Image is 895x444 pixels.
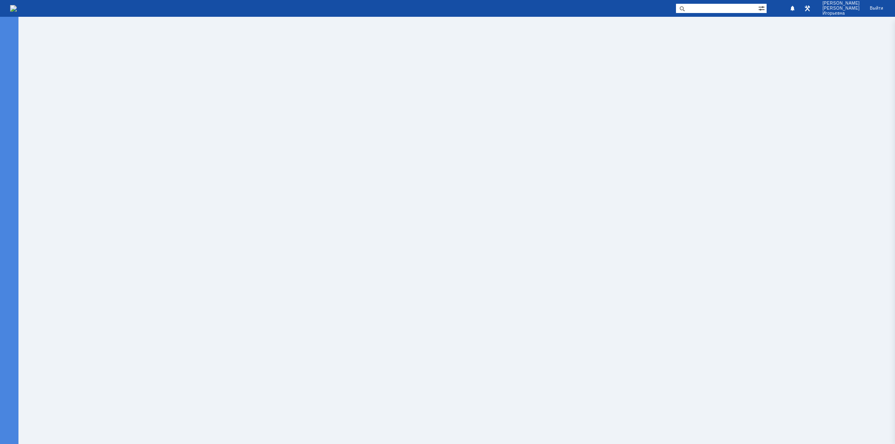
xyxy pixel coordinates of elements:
[822,1,860,6] span: [PERSON_NAME]
[802,3,812,13] a: Перейти в интерфейс администратора
[822,6,860,11] span: [PERSON_NAME]
[10,5,17,12] a: Перейти на домашнюю страницу
[822,11,860,16] span: Игорьевна
[10,5,17,12] img: logo
[758,4,767,12] span: Расширенный поиск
